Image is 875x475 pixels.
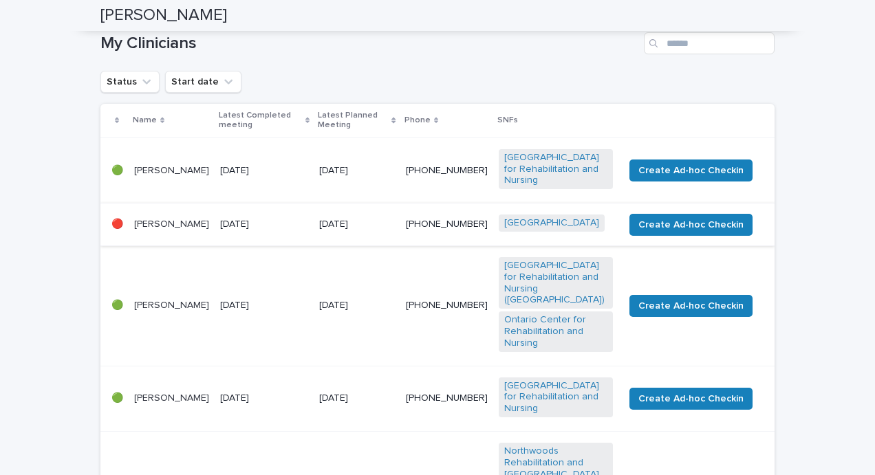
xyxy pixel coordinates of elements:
[629,159,753,181] button: Create Ad-hoc Checkin
[100,137,775,203] tr: 🟢[PERSON_NAME][DATE][DATE][PHONE_NUMBER][GEOGRAPHIC_DATA] for Rehabilitation and Nursing Create A...
[111,219,123,230] p: 🔴
[638,218,744,232] span: Create Ad-hoc Checkin
[134,300,209,311] p: [PERSON_NAME]
[504,380,607,415] a: [GEOGRAPHIC_DATA] for Rehabilitation and Nursing
[629,214,753,236] button: Create Ad-hoc Checkin
[100,71,160,93] button: Status
[111,165,123,177] p: 🟢
[219,108,302,133] p: Latest Completed meeting
[504,260,607,306] a: [GEOGRAPHIC_DATA] for Rehabilitation and Nursing ([GEOGRAPHIC_DATA])
[319,300,395,311] p: [DATE]
[220,300,308,311] p: [DATE]
[504,314,607,349] a: Ontario Center for Rehabilitation and Nursing
[406,166,488,175] a: [PHONE_NUMBER]
[100,203,775,246] tr: 🔴[PERSON_NAME][DATE][DATE][PHONE_NUMBER][GEOGRAPHIC_DATA] Create Ad-hoc Checkin
[504,217,599,229] a: [GEOGRAPHIC_DATA]
[165,71,241,93] button: Start date
[220,165,308,177] p: [DATE]
[644,32,775,54] input: Search
[220,393,308,404] p: [DATE]
[504,152,607,186] a: [GEOGRAPHIC_DATA] for Rehabilitation and Nursing
[100,366,775,431] tr: 🟢[PERSON_NAME][DATE][DATE][PHONE_NUMBER][GEOGRAPHIC_DATA] for Rehabilitation and Nursing Create A...
[404,113,431,128] p: Phone
[638,299,744,313] span: Create Ad-hoc Checkin
[319,165,395,177] p: [DATE]
[629,388,753,410] button: Create Ad-hoc Checkin
[134,219,209,230] p: [PERSON_NAME]
[406,393,488,403] a: [PHONE_NUMBER]
[111,393,123,404] p: 🟢
[100,34,638,54] h1: My Clinicians
[133,113,157,128] p: Name
[100,5,227,25] h2: [PERSON_NAME]
[100,245,775,366] tr: 🟢[PERSON_NAME][DATE][DATE][PHONE_NUMBER][GEOGRAPHIC_DATA] for Rehabilitation and Nursing ([GEOGRA...
[220,219,308,230] p: [DATE]
[111,300,123,311] p: 🟢
[134,393,209,404] p: [PERSON_NAME]
[406,300,488,310] a: [PHONE_NUMBER]
[497,113,518,128] p: SNFs
[319,219,395,230] p: [DATE]
[318,108,388,133] p: Latest Planned Meeting
[319,393,395,404] p: [DATE]
[638,164,744,177] span: Create Ad-hoc Checkin
[406,219,488,229] a: [PHONE_NUMBER]
[638,392,744,406] span: Create Ad-hoc Checkin
[134,165,209,177] p: [PERSON_NAME]
[629,295,753,317] button: Create Ad-hoc Checkin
